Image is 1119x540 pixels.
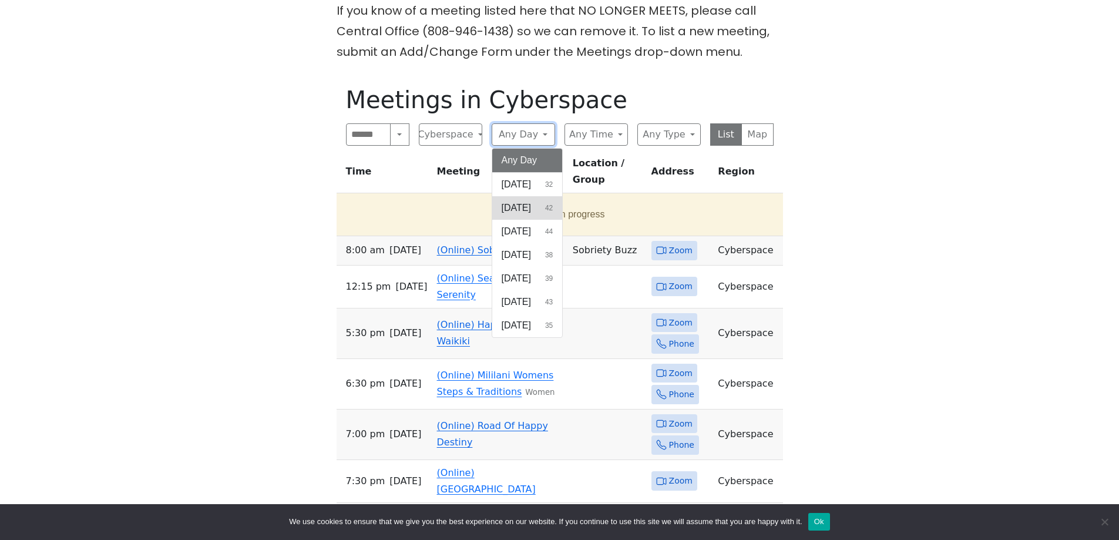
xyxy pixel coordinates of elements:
span: Zoom [669,366,693,381]
button: [DATE]39 results [492,267,563,290]
span: Phone [669,438,694,452]
th: Location / Group [568,155,647,193]
th: Address [647,155,714,193]
span: 35 results [545,320,553,331]
button: [DATE]32 results [492,173,563,196]
button: [DATE]38 results [492,243,563,267]
th: Region [713,155,782,193]
td: Cyberspace [713,460,782,503]
span: [DATE] [502,248,531,262]
button: 4 meetings in progress [341,198,774,231]
span: 38 results [545,250,553,260]
button: List [710,123,742,146]
button: Cyberspace [419,123,482,146]
span: [DATE] [389,473,421,489]
span: 32 results [545,179,553,190]
a: (Online) Mililani Womens Steps & Traditions [437,370,554,397]
span: 7:30 PM [346,473,385,489]
span: No [1098,516,1110,528]
a: (Online) Sobriety Buzz [437,244,542,256]
span: Zoom [669,474,693,488]
span: [DATE] [389,325,421,341]
a: (Online) Search for Serenity [437,273,526,300]
td: Cyberspace [713,410,782,460]
span: 12:15 PM [346,279,391,295]
span: 44 results [545,226,553,237]
button: Map [741,123,774,146]
button: Any Type [637,123,701,146]
span: We use cookies to ensure that we give you the best experience on our website. If you continue to ... [289,516,802,528]
span: [DATE] [502,224,531,239]
input: Search [346,123,391,146]
span: [DATE] [389,242,421,259]
a: (Online) [GEOGRAPHIC_DATA] [437,467,536,495]
div: Any Day [492,148,563,338]
p: If you know of a meeting listed here that NO LONGER MEETS, please call Central Office (808-946-14... [337,1,783,62]
a: (Online) Road Of Happy Destiny [437,420,548,448]
td: Sobriety Buzz [568,236,647,266]
span: [DATE] [389,375,421,392]
span: Phone [669,337,694,351]
span: 7:00 PM [346,426,385,442]
button: Any Day [492,149,563,172]
a: (Online) Happy Hour Waikiki [437,319,533,347]
span: 42 results [545,203,553,213]
span: 43 results [545,297,553,307]
span: Zoom [669,279,693,294]
th: Meeting [432,155,568,193]
td: Cyberspace [713,359,782,410]
td: Cyberspace [713,236,782,266]
span: Zoom [669,316,693,330]
span: 5:30 PM [346,325,385,341]
span: [DATE] [502,318,531,333]
span: [DATE] [502,295,531,309]
small: Women [525,388,555,397]
button: Ok [808,513,830,531]
button: [DATE]35 results [492,314,563,337]
span: [DATE] [395,279,427,295]
span: 39 results [545,273,553,284]
button: [DATE]43 results [492,290,563,314]
span: 8:00 AM [346,242,385,259]
span: [DATE] [389,426,421,442]
td: Cyberspace [713,308,782,359]
span: 6:30 PM [346,375,385,392]
th: Time [337,155,432,193]
button: Any Time [564,123,628,146]
span: Phone [669,387,694,402]
span: Zoom [669,243,693,258]
button: [DATE]44 results [492,220,563,243]
span: [DATE] [502,271,531,286]
h1: Meetings in Cyberspace [346,86,774,114]
button: [DATE]42 results [492,196,563,220]
span: Zoom [669,417,693,431]
span: [DATE] [502,177,531,192]
td: Cyberspace [713,266,782,308]
button: Search [390,123,409,146]
button: Any Day [492,123,555,146]
span: [DATE] [502,201,531,215]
